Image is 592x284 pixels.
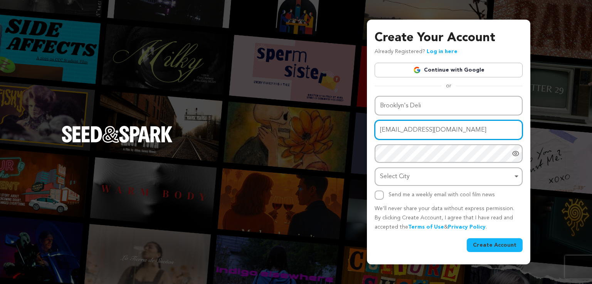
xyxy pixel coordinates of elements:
a: Continue with Google [375,63,523,77]
img: Seed&Spark Logo [62,126,173,143]
a: Terms of Use [408,224,444,230]
span: or [441,82,456,90]
input: Email address [375,120,523,140]
div: Select City [380,171,513,182]
a: Seed&Spark Homepage [62,126,173,158]
div: v 4.0.25 [22,12,38,18]
a: Show password as plain text. Warning: this will display your password on the screen. [512,150,520,157]
img: Google logo [413,66,421,74]
button: Create Account [467,238,523,252]
label: Send me a weekly email with cool film news [388,192,495,197]
img: tab_domain_overview_orange.svg [21,45,27,51]
img: logo_orange.svg [12,12,18,18]
p: Already Registered? [375,47,457,57]
a: Privacy Policy [448,224,486,230]
img: website_grey.svg [12,20,18,26]
p: We’ll never share your data without express permission. By clicking Create Account, I agree that ... [375,204,523,232]
input: Name [375,96,523,115]
div: Domain Overview [29,45,69,50]
div: Domain: [DOMAIN_NAME] [20,20,85,26]
h3: Create Your Account [375,29,523,47]
div: Keywords by Traffic [85,45,130,50]
img: tab_keywords_by_traffic_grey.svg [77,45,83,51]
a: Log in here [427,49,457,54]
